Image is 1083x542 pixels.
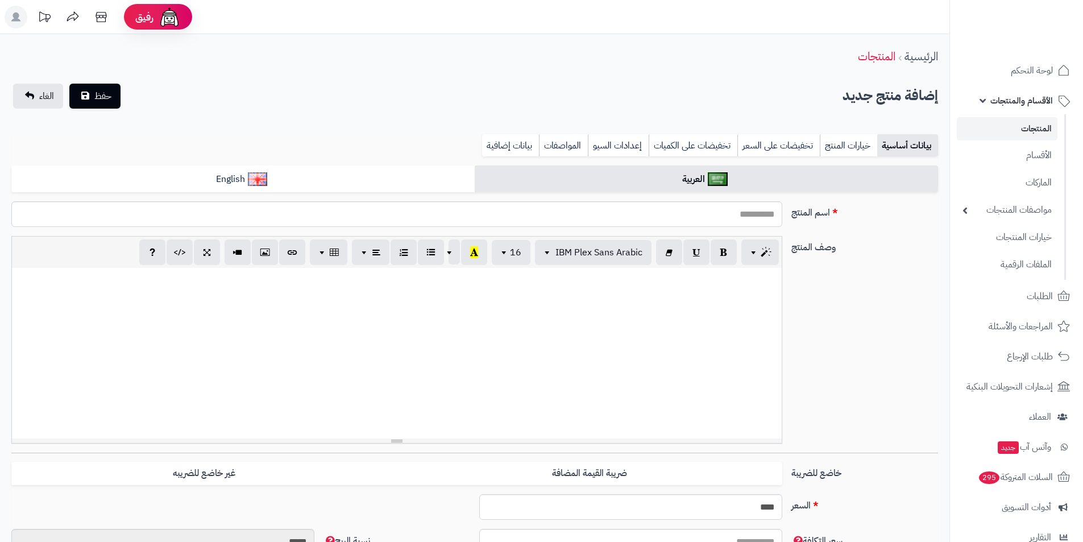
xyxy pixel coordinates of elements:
[957,343,1076,370] a: طلبات الإرجاع
[649,134,737,157] a: تخفيضات على الكميات
[510,246,521,259] span: 16
[535,240,652,265] button: IBM Plex Sans Arabic
[957,464,1076,491] a: السلات المتروكة295
[957,403,1076,431] a: العملاء
[135,10,153,24] span: رفيق
[1006,31,1072,55] img: logo-2.png
[957,433,1076,461] a: وآتس آبجديد
[990,93,1053,109] span: الأقسام والمنتجات
[11,462,397,485] label: غير خاضع للضريبه
[248,172,268,186] img: English
[1011,63,1053,78] span: لوحة التحكم
[957,494,1076,521] a: أدوات التسويق
[957,313,1076,340] a: المراجعات والأسئلة
[787,462,943,480] label: خاضع للضريبة
[997,439,1051,455] span: وآتس آب
[1002,499,1051,515] span: أدوات التسويق
[787,494,943,512] label: السعر
[39,89,54,103] span: الغاء
[957,283,1076,310] a: الطلبات
[1007,349,1053,365] span: طلبات الإرجاع
[492,240,530,265] button: 16
[978,469,1053,485] span: السلات المتروكة
[94,89,111,103] span: حفظ
[482,134,539,157] a: بيانات إضافية
[904,48,938,65] a: الرئيسية
[1027,288,1053,304] span: الطلبات
[957,198,1057,222] a: مواصفات المنتجات
[957,143,1057,168] a: الأقسام
[989,318,1053,334] span: المراجعات والأسئلة
[877,134,938,157] a: بيانات أساسية
[979,471,999,484] span: 295
[957,57,1076,84] a: لوحة التحكم
[737,134,820,157] a: تخفيضات على السعر
[158,6,181,28] img: ai-face.png
[69,84,121,109] button: حفظ
[588,134,649,157] a: إعدادات السيو
[475,166,938,193] a: العربية
[957,117,1057,140] a: المنتجات
[787,201,943,220] label: اسم المنتج
[957,373,1076,400] a: إشعارات التحويلات البنكية
[957,225,1057,250] a: خيارات المنتجات
[1029,409,1051,425] span: العملاء
[397,462,782,485] label: ضريبة القيمة المضافة
[708,172,728,186] img: العربية
[539,134,588,157] a: المواصفات
[820,134,877,157] a: خيارات المنتج
[998,441,1019,454] span: جديد
[555,246,642,259] span: IBM Plex Sans Arabic
[858,48,895,65] a: المنتجات
[787,236,943,254] label: وصف المنتج
[11,166,475,193] a: English
[13,84,63,109] a: الغاء
[957,171,1057,195] a: الماركات
[957,253,1057,277] a: الملفات الرقمية
[843,84,938,107] h2: إضافة منتج جديد
[30,6,59,31] a: تحديثات المنصة
[966,379,1053,395] span: إشعارات التحويلات البنكية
